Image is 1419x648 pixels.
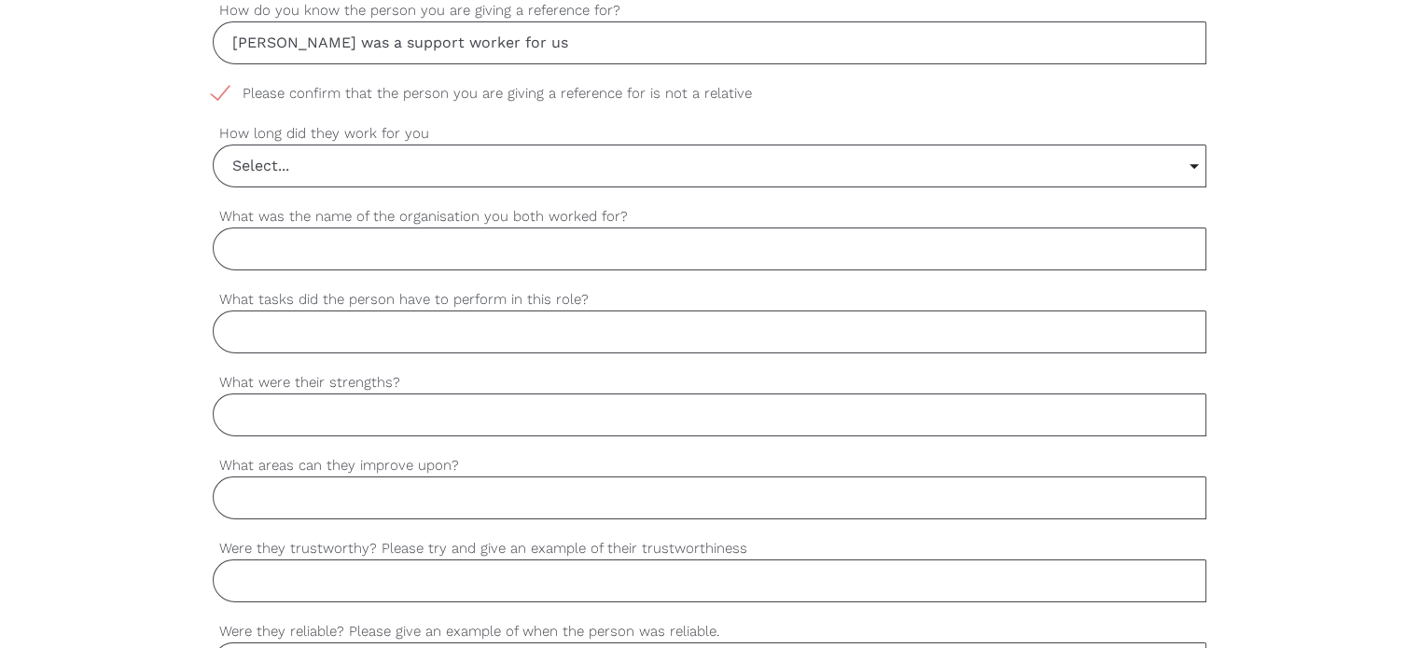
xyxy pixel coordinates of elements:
[213,455,1206,476] label: What areas can they improve upon?
[213,621,1206,642] label: Were they reliable? Please give an example of when the person was reliable.
[213,83,787,104] span: Please confirm that the person you are giving a reference for is not a relative
[213,123,1206,145] label: How long did they work for you
[213,206,1206,227] label: What was the name of the organisation you both worked for?
[213,372,1206,393] label: What were their strengths?
[213,538,1206,559] label: Were they trustworthy? Please try and give an example of their trustworthiness
[213,289,1206,310] label: What tasks did the person have to perform in this role?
